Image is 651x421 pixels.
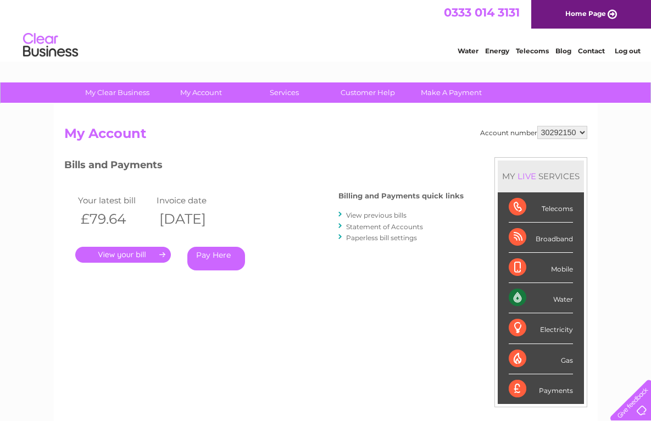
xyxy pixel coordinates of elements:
[23,29,79,62] img: logo.png
[64,126,587,147] h2: My Account
[154,193,233,208] td: Invoice date
[154,208,233,230] th: [DATE]
[498,160,584,192] div: MY SERVICES
[509,374,573,404] div: Payments
[555,47,571,55] a: Blog
[346,211,407,219] a: View previous bills
[72,82,163,103] a: My Clear Business
[509,192,573,223] div: Telecoms
[155,82,246,103] a: My Account
[66,6,586,53] div: Clear Business is a trading name of Verastar Limited (registered in [GEOGRAPHIC_DATA] No. 3667643...
[75,193,154,208] td: Your latest bill
[509,253,573,283] div: Mobile
[322,82,413,103] a: Customer Help
[509,283,573,313] div: Water
[615,47,641,55] a: Log out
[485,47,509,55] a: Energy
[480,126,587,139] div: Account number
[509,313,573,344] div: Electricity
[75,208,154,230] th: £79.64
[239,82,330,103] a: Services
[187,247,245,270] a: Pay Here
[75,247,171,263] a: .
[516,47,549,55] a: Telecoms
[346,223,423,231] a: Statement of Accounts
[346,234,417,242] a: Paperless bill settings
[338,192,464,200] h4: Billing and Payments quick links
[509,344,573,374] div: Gas
[406,82,497,103] a: Make A Payment
[578,47,605,55] a: Contact
[515,171,538,181] div: LIVE
[444,5,520,19] a: 0333 014 3131
[509,223,573,253] div: Broadband
[458,47,478,55] a: Water
[64,157,464,176] h3: Bills and Payments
